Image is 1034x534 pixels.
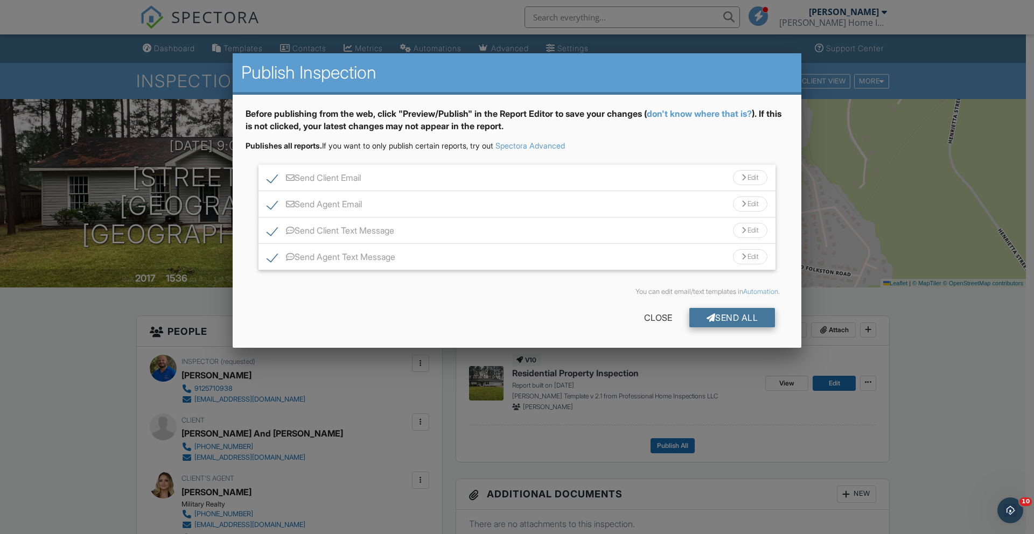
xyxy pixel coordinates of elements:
[733,249,767,264] div: Edit
[997,497,1023,523] iframe: Intercom live chat
[495,141,565,150] a: Spectora Advanced
[647,108,752,119] a: don't know where that is?
[246,108,788,140] div: Before publishing from the web, click "Preview/Publish" in the Report Editor to save your changes...
[267,173,361,186] label: Send Client Email
[689,308,775,327] div: Send All
[246,141,322,150] strong: Publishes all reports.
[627,308,689,327] div: Close
[267,199,362,213] label: Send Agent Email
[1019,497,1032,506] span: 10
[254,287,780,296] div: You can edit email/text templates in .
[733,223,767,238] div: Edit
[743,287,778,296] a: Automation
[267,226,394,239] label: Send Client Text Message
[246,141,493,150] span: If you want to only publish certain reports, try out
[241,62,793,83] h2: Publish Inspection
[733,170,767,185] div: Edit
[733,196,767,212] div: Edit
[267,252,395,265] label: Send Agent Text Message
